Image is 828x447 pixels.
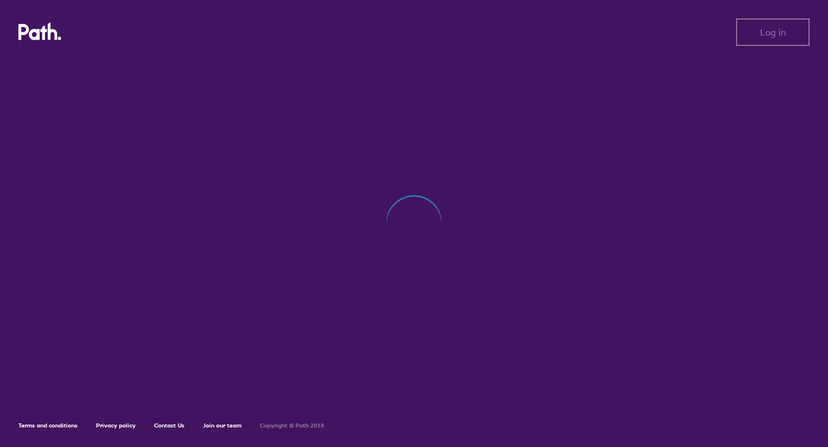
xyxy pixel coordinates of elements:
[260,422,324,429] h6: Copyright © Path 2018
[18,422,78,429] a: Terms and conditions
[736,18,810,46] button: Log in
[96,422,136,429] a: Privacy policy
[203,422,241,429] a: Join our team
[154,422,185,429] a: Contact Us
[760,27,786,37] span: Log in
